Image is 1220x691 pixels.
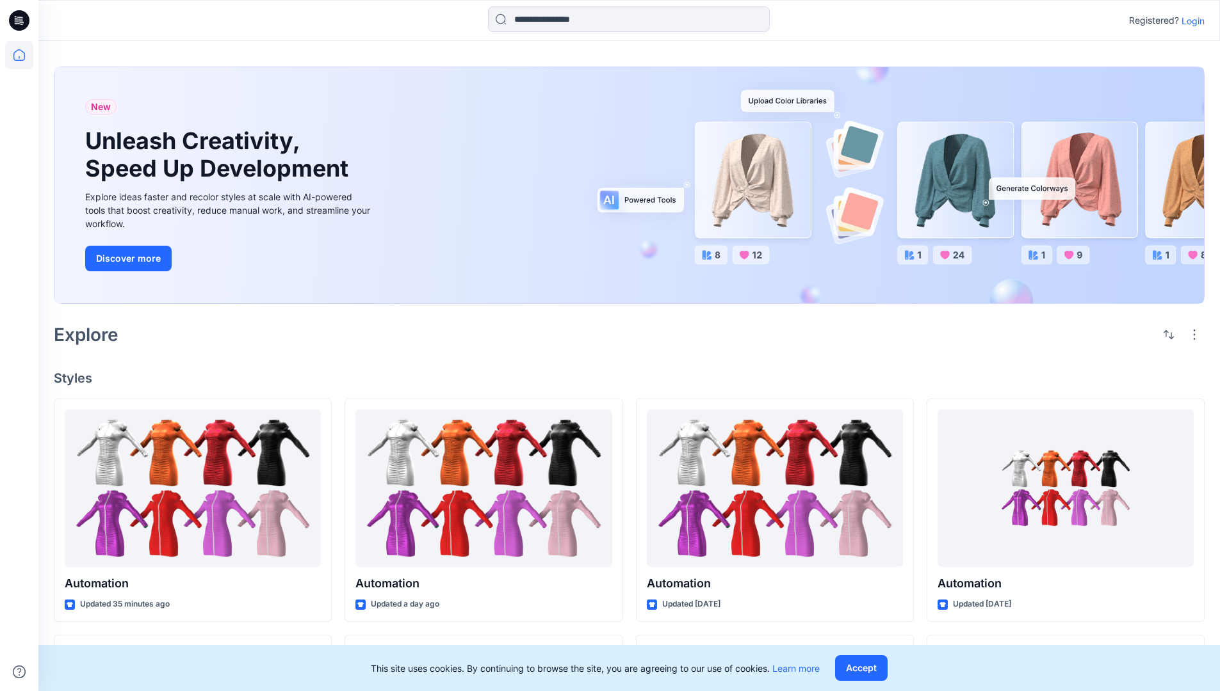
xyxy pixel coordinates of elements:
[85,246,373,271] a: Discover more
[647,409,903,568] a: Automation
[835,655,888,681] button: Accept
[65,409,321,568] a: Automation
[1182,14,1205,28] p: Login
[371,598,439,611] p: Updated a day ago
[772,663,820,674] a: Learn more
[1129,13,1179,28] p: Registered?
[953,598,1011,611] p: Updated [DATE]
[91,99,111,115] span: New
[80,598,170,611] p: Updated 35 minutes ago
[938,575,1194,592] p: Automation
[54,324,118,345] h2: Explore
[938,409,1194,568] a: Automation
[355,409,612,568] a: Automation
[647,575,903,592] p: Automation
[85,190,373,230] div: Explore ideas faster and recolor styles at scale with AI-powered tools that boost creativity, red...
[85,127,354,182] h1: Unleash Creativity, Speed Up Development
[65,575,321,592] p: Automation
[662,598,720,611] p: Updated [DATE]
[85,246,172,271] button: Discover more
[54,370,1205,386] h4: Styles
[355,575,612,592] p: Automation
[371,662,820,675] p: This site uses cookies. By continuing to browse the site, you are agreeing to our use of cookies.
